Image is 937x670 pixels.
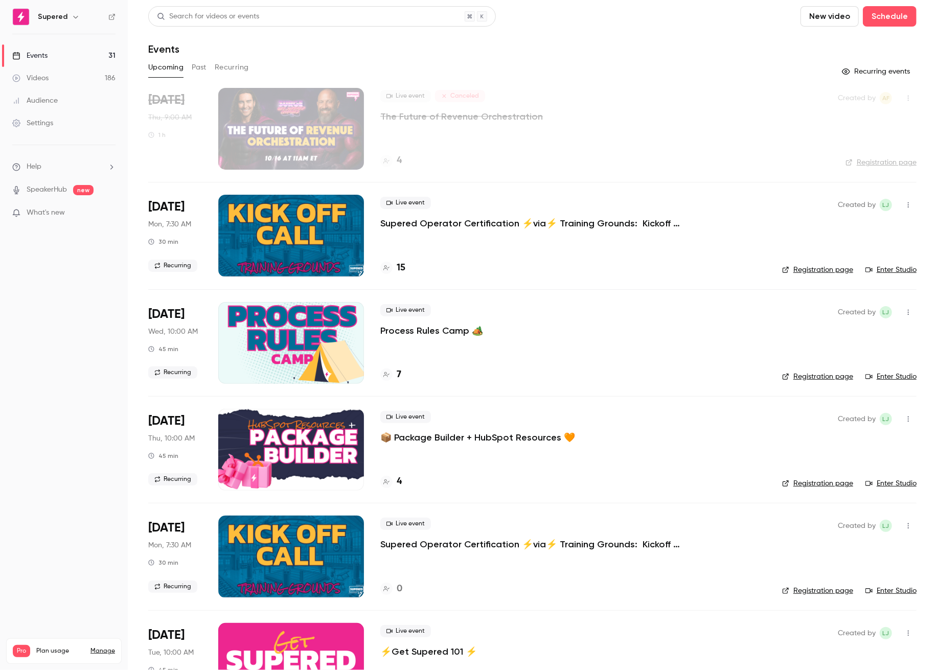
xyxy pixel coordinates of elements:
div: Oct 20 Mon, 9:30 AM (America/New York) [148,195,202,276]
span: [DATE] [148,520,185,536]
span: Recurring [148,581,197,593]
a: Enter Studio [865,478,917,489]
a: Process Rules Camp 🏕️ [380,325,483,337]
span: Recurring [148,366,197,379]
a: The Future of Revenue Orchestration [380,110,543,123]
div: 1 h [148,131,166,139]
span: Recurring [148,473,197,486]
h4: 15 [397,261,405,275]
a: 4 [380,154,402,168]
span: [DATE] [148,306,185,322]
span: [DATE] [148,92,185,108]
span: What's new [27,207,65,218]
h4: 4 [397,475,402,489]
img: Supered [13,9,29,25]
a: Enter Studio [865,372,917,382]
span: Thu, 10:00 AM [148,433,195,444]
a: SpeakerHub [27,184,67,195]
span: Created by [838,199,876,211]
button: Recurring [215,59,249,76]
a: Registration page [782,372,853,382]
div: Audience [12,96,58,106]
a: Registration page [845,157,917,168]
a: Enter Studio [865,586,917,596]
span: Live event [380,411,431,423]
a: 15 [380,261,405,275]
span: Lindsay John [880,413,892,425]
span: Pro [13,645,30,657]
div: 45 min [148,452,178,460]
h1: Events [148,43,179,55]
div: Oct 23 Thu, 12:00 PM (America/New York) [148,409,202,491]
h4: 7 [397,368,401,382]
h4: 4 [397,154,402,168]
span: LJ [883,306,889,318]
h4: 0 [397,582,402,596]
span: Wed, 10:00 AM [148,327,198,337]
span: Created by [838,306,876,318]
button: Upcoming [148,59,184,76]
span: LJ [883,199,889,211]
a: Manage [90,647,115,655]
span: Live event [380,625,431,637]
h6: Supered [38,12,67,22]
span: Mon, 7:30 AM [148,540,191,550]
li: help-dropdown-opener [12,161,116,172]
span: Live event [380,197,431,209]
span: Lindsay John [880,306,892,318]
span: Created by [838,627,876,639]
span: Mon, 7:30 AM [148,219,191,229]
a: 4 [380,475,402,489]
a: Enter Studio [865,265,917,275]
button: Past [192,59,207,76]
div: Videos [12,73,49,83]
a: Registration page [782,478,853,489]
span: LJ [883,520,889,532]
span: new [73,185,94,195]
a: 7 [380,368,401,382]
span: Created by [838,92,876,104]
a: Supered Operator Certification ⚡️via⚡️ Training Grounds: Kickoff Call [380,217,687,229]
span: [DATE] [148,199,185,215]
a: Registration page [782,586,853,596]
span: Ashley Freter [880,92,892,104]
span: AF [882,92,889,104]
span: Lindsay John [880,520,892,532]
div: 30 min [148,238,178,246]
div: Settings [12,118,53,128]
button: Schedule [863,6,917,27]
iframe: Noticeable Trigger [103,209,116,218]
span: Help [27,161,41,172]
div: Oct 22 Wed, 12:00 PM (America/New York) [148,302,202,384]
span: Live event [380,304,431,316]
a: 📦 Package Builder + HubSpot Resources 🧡 [380,431,575,444]
span: Thu, 9:00 AM [148,112,192,123]
a: Registration page [782,265,853,275]
div: Oct 27 Mon, 9:30 AM (America/New York) [148,516,202,597]
span: Live event [380,90,431,102]
span: Canceled [435,90,485,102]
a: ⚡️Get Supered 101 ⚡️ [380,645,477,658]
span: LJ [883,413,889,425]
button: Recurring events [837,63,917,80]
div: 30 min [148,559,178,567]
div: Oct 16 Thu, 11:00 AM (America/New York) [148,88,202,170]
span: Plan usage [36,647,84,655]
a: 0 [380,582,402,596]
span: Created by [838,413,876,425]
span: Lindsay John [880,199,892,211]
a: Supered Operator Certification ⚡️via⚡️ Training Grounds: Kickoff Call [380,538,687,550]
span: Created by [838,520,876,532]
span: Live event [380,518,431,530]
button: New video [801,6,859,27]
span: [DATE] [148,413,185,429]
span: [DATE] [148,627,185,643]
span: Recurring [148,260,197,272]
span: Lindsay John [880,627,892,639]
div: 45 min [148,345,178,353]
